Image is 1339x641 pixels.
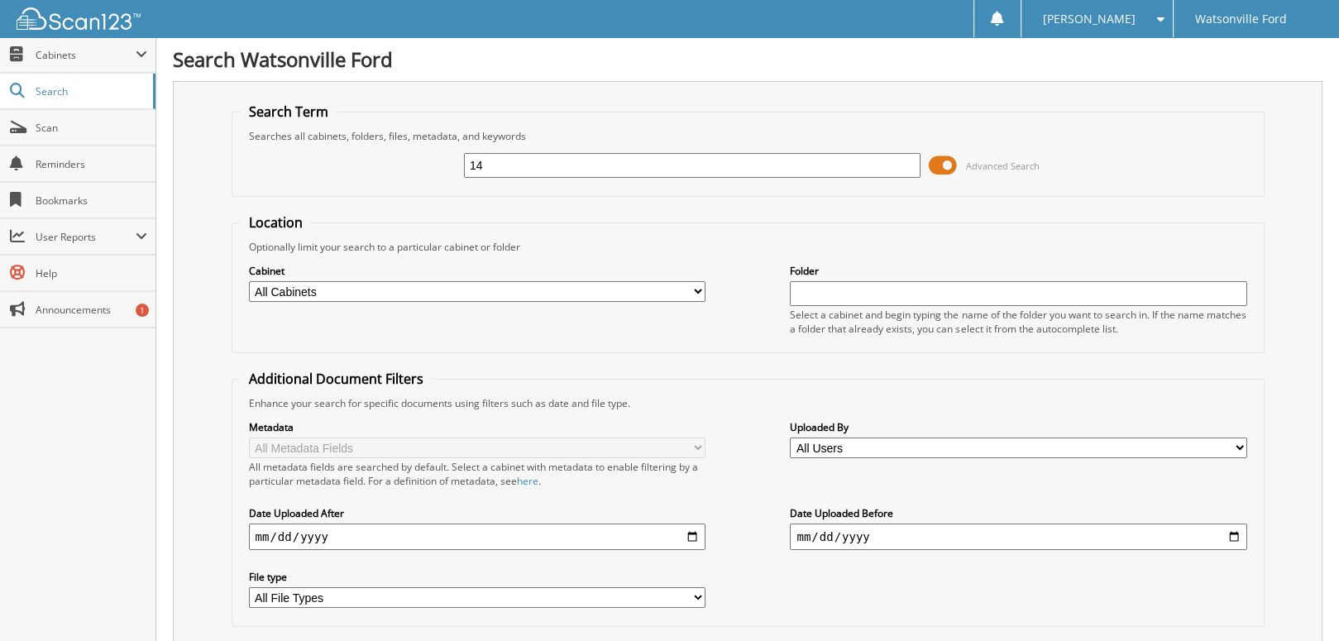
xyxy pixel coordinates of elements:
span: Search [36,84,145,98]
legend: Additional Document Filters [241,370,432,388]
span: Bookmarks [36,194,147,208]
input: start [249,524,705,550]
label: Cabinet [249,264,705,278]
span: Reminders [36,157,147,171]
span: Help [36,266,147,280]
label: Folder [790,264,1246,278]
h1: Search Watsonville Ford [173,45,1322,73]
span: Scan [36,121,147,135]
div: Optionally limit your search to a particular cabinet or folder [241,240,1255,254]
div: Searches all cabinets, folders, files, metadata, and keywords [241,129,1255,143]
span: User Reports [36,230,136,244]
label: Uploaded By [790,420,1246,434]
legend: Location [241,213,311,232]
label: Date Uploaded Before [790,506,1246,520]
img: scan123-logo-white.svg [17,7,141,30]
div: 1 [136,304,149,317]
div: Enhance your search for specific documents using filters such as date and file type. [241,396,1255,410]
legend: Search Term [241,103,337,121]
div: Select a cabinet and begin typing the name of the folder you want to search in. If the name match... [790,308,1246,336]
span: Advanced Search [966,160,1040,172]
label: Date Uploaded After [249,506,705,520]
label: File type [249,570,705,584]
span: Watsonville Ford [1195,14,1287,24]
div: All metadata fields are searched by default. Select a cabinet with metadata to enable filtering b... [249,460,705,488]
span: [PERSON_NAME] [1043,14,1136,24]
label: Metadata [249,420,705,434]
input: end [790,524,1246,550]
span: Announcements [36,303,147,317]
a: here [517,474,538,488]
span: Cabinets [36,48,136,62]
